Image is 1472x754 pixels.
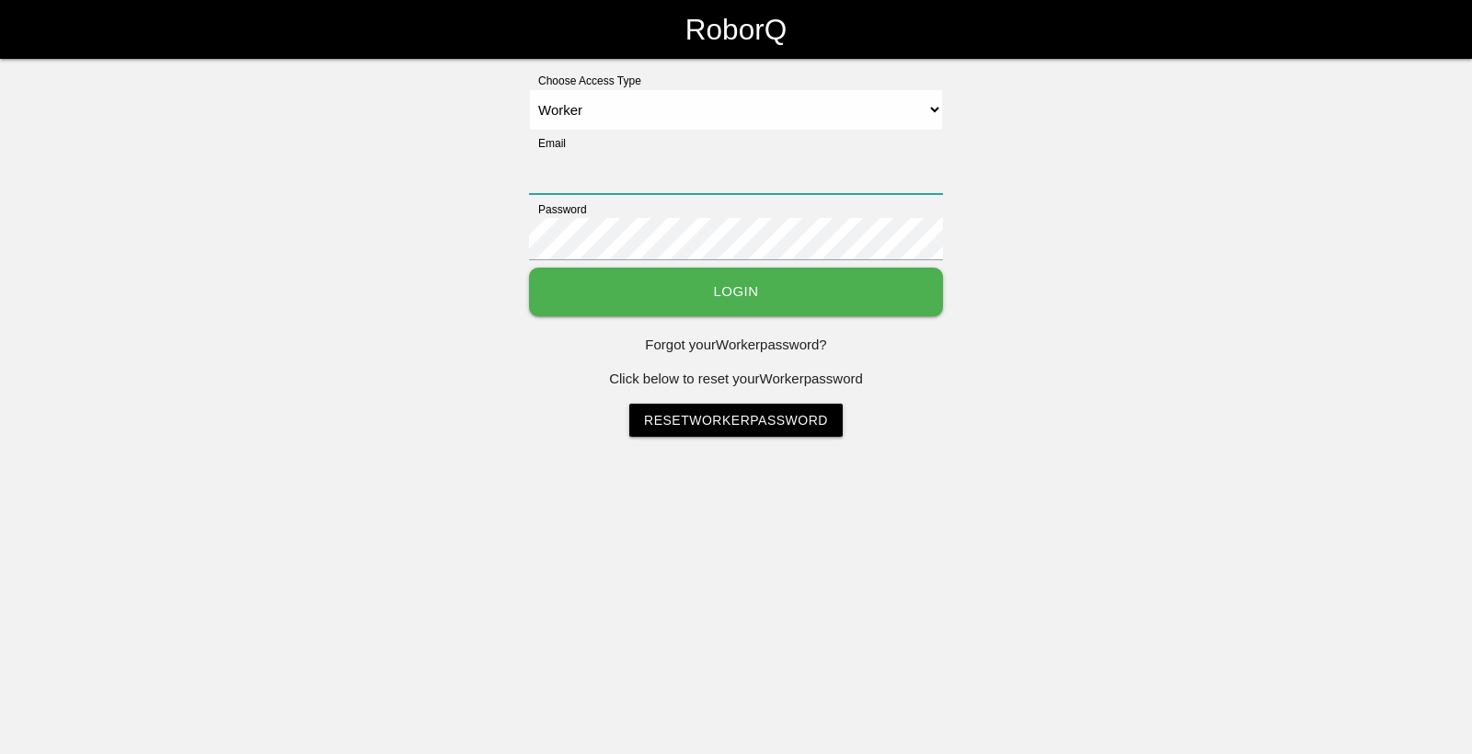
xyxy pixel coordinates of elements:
label: Choose Access Type [529,73,641,89]
label: Email [529,135,566,152]
p: Forgot your Worker password? [529,335,943,356]
button: Login [529,268,943,316]
p: Click below to reset your Worker password [529,369,943,390]
a: ResetWorkerPassword [629,404,843,437]
label: Password [529,201,587,218]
